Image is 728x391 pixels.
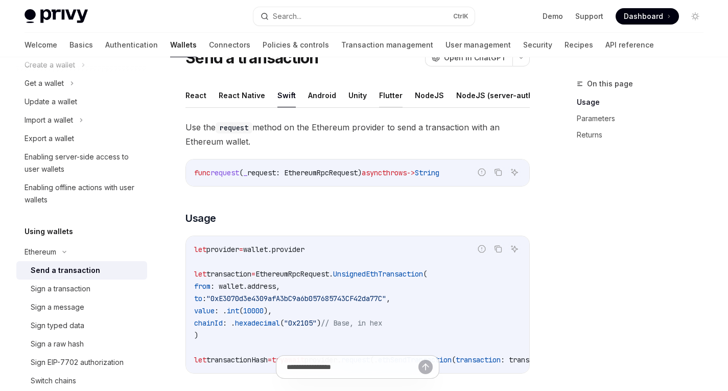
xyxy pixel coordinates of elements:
[31,301,84,313] div: Sign a message
[453,12,468,20] span: Ctrl K
[16,148,147,178] a: Enabling server-side access to user wallets
[445,33,511,57] a: User management
[508,166,521,179] button: Ask AI
[348,83,367,107] button: Unity
[475,242,488,256] button: Report incorrect code
[25,132,74,145] div: Export a wallet
[239,306,243,315] span: (
[185,83,206,107] button: React
[577,110,712,127] a: Parameters
[491,166,505,179] button: Copy the contents from the code block
[263,33,329,57] a: Policies & controls
[219,83,265,107] button: React Native
[223,318,235,328] span: : .
[415,83,444,107] button: NodeJS
[194,306,215,315] span: value
[105,33,158,57] a: Authentication
[202,294,206,303] span: :
[25,33,57,57] a: Welcome
[475,166,488,179] button: Report incorrect code
[215,306,227,315] span: : .
[264,306,272,315] span: ),
[25,77,64,89] div: Get a wallet
[16,335,147,353] a: Sign a raw hash
[25,96,77,108] div: Update a wallet
[25,9,88,24] img: light logo
[243,306,264,315] span: 10000
[185,49,319,67] h1: Send a transaction
[227,306,239,315] span: int
[308,83,336,107] button: Android
[239,168,243,177] span: (
[444,53,506,63] span: Open in ChatGPT
[418,360,433,374] button: Send message
[69,33,93,57] a: Basics
[251,269,255,279] span: =
[565,33,593,57] a: Recipes
[273,10,301,22] div: Search...
[379,83,403,107] button: Flutter
[235,318,280,328] span: hexadecimal
[16,372,147,390] a: Switch chains
[587,78,633,90] span: On this page
[616,8,679,25] a: Dashboard
[185,211,216,225] span: Usage
[543,11,563,21] a: Demo
[624,11,663,21] span: Dashboard
[605,33,654,57] a: API reference
[317,318,321,328] span: )
[425,49,512,66] button: Open in ChatGPT
[31,356,124,369] div: Sign EIP-7702 authorization
[25,151,141,175] div: Enabling server-side access to user wallets
[170,33,197,57] a: Wallets
[31,264,100,277] div: Send a transaction
[31,319,84,332] div: Sign typed data
[272,245,304,254] span: provider
[523,33,552,57] a: Security
[16,298,147,316] a: Sign a message
[508,242,521,256] button: Ask AI
[407,168,415,177] span: ->
[194,245,206,254] span: let
[239,245,243,254] span: =
[16,93,147,111] a: Update a wallet
[276,282,280,291] span: ,
[255,269,333,279] span: EthereumRpcRequest.
[194,331,198,340] span: )
[210,168,239,177] span: request
[185,120,530,149] span: Use the method on the Ethereum provider to send a transaction with an Ethereum wallet.
[247,282,276,291] span: address
[276,168,362,177] span: : EthereumRpcRequest)
[216,122,252,133] code: request
[575,11,603,21] a: Support
[206,245,239,254] span: provider
[456,83,535,107] button: NodeJS (server-auth)
[206,269,251,279] span: transaction
[16,316,147,335] a: Sign typed data
[194,168,210,177] span: func
[31,283,90,295] div: Sign a transaction
[280,318,284,328] span: (
[206,294,386,303] span: "0xE3070d3e4309afA3bC9a6b057685743CF42da77C"
[209,33,250,57] a: Connectors
[16,261,147,280] a: Send a transaction
[16,178,147,209] a: Enabling offline actions with user wallets
[31,338,84,350] div: Sign a raw hash
[382,168,407,177] span: throws
[277,83,296,107] button: Swift
[247,168,276,177] span: request
[415,168,439,177] span: String
[386,294,390,303] span: ,
[577,127,712,143] a: Returns
[25,225,73,238] h5: Using wallets
[31,375,76,387] div: Switch chains
[687,8,703,25] button: Toggle dark mode
[243,168,247,177] span: _
[284,318,317,328] span: "0x2105"
[253,7,474,26] button: Search...CtrlK
[243,245,272,254] span: wallet.
[491,242,505,256] button: Copy the contents from the code block
[341,33,433,57] a: Transaction management
[362,168,382,177] span: async
[194,294,202,303] span: to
